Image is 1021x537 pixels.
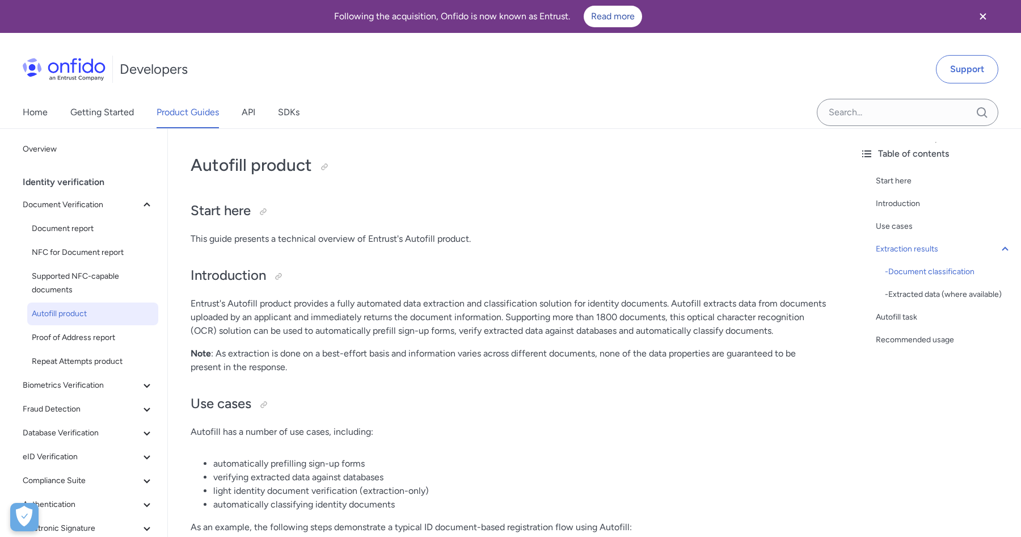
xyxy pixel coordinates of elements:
[27,350,158,373] a: Repeat Attempts product
[27,326,158,349] a: Proof of Address report
[32,270,154,297] span: Supported NFC-capable documents
[23,142,154,156] span: Overview
[14,6,962,27] div: Following the acquisition, Onfido is now known as Entrust.
[120,60,188,78] h1: Developers
[213,498,828,511] li: automatically classifying identity documents
[27,241,158,264] a: NFC for Document report
[191,232,828,246] p: This guide presents a technical overview of Entrust's Autofill product.
[18,138,158,161] a: Overview
[27,265,158,301] a: Supported NFC-capable documents
[876,333,1012,347] a: Recommended usage
[936,55,998,83] a: Support
[23,58,106,81] img: Onfido Logo
[32,222,154,236] span: Document report
[876,311,1012,324] a: Autofill task
[23,426,140,440] span: Database Verification
[278,97,299,128] a: SDKs
[885,265,1012,279] a: -Document classification
[191,425,828,439] p: Autofill has a number of use cases, including:
[157,97,219,128] a: Product Guides
[242,97,255,128] a: API
[876,174,1012,188] a: Start here
[876,242,1012,256] a: Extraction results
[191,202,828,221] h2: Start here
[962,2,1004,31] button: Close banner
[885,265,1012,279] div: - Document classification
[191,348,211,359] strong: Note
[817,99,998,126] input: Onfido search input field
[18,493,158,516] button: Authentication
[27,217,158,240] a: Document report
[18,446,158,468] button: eID Verification
[32,307,154,321] span: Autofill product
[885,288,1012,301] div: - Extracted data (where available)
[70,97,134,128] a: Getting Started
[18,469,158,492] button: Compliance Suite
[32,331,154,345] span: Proof of Address report
[213,471,828,484] li: verifying extracted data against databases
[10,503,39,531] div: Cookie Preferences
[23,379,140,392] span: Biometrics Verification
[213,457,828,471] li: automatically prefilling sign-up forms
[191,521,828,534] p: As an example, the following steps demonstrate a typical ID document-based registration flow usin...
[23,522,140,535] span: Electronic Signature
[23,402,140,416] span: Fraud Detection
[32,355,154,368] span: Repeat Attempts product
[32,246,154,259] span: NFC for Document report
[23,450,140,464] span: eID Verification
[23,474,140,488] span: Compliance Suite
[885,288,1012,301] a: -Extracted data (where available)
[976,10,990,23] svg: Close banner
[18,398,158,421] button: Fraud Detection
[18,194,158,216] button: Document Verification
[23,97,48,128] a: Home
[191,395,828,414] h2: Use cases
[23,198,140,212] span: Document Verification
[584,6,642,27] a: Read more
[213,484,828,498] li: light identity document verification (extraction-only)
[27,303,158,325] a: Autofill product
[191,347,828,374] p: : As extraction is done on a best-effort basis and information varies across different documents,...
[23,498,140,511] span: Authentication
[191,266,828,286] h2: Introduction
[18,374,158,397] button: Biometrics Verification
[191,154,828,177] h1: Autofill product
[191,297,828,338] p: Entrust's Autofill product provides a fully automated data extraction and classification solution...
[860,147,1012,161] div: Table of contents
[876,220,1012,233] a: Use cases
[876,197,1012,211] a: Introduction
[18,422,158,444] button: Database Verification
[23,171,163,194] div: Identity verification
[10,503,39,531] button: Open Preferences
